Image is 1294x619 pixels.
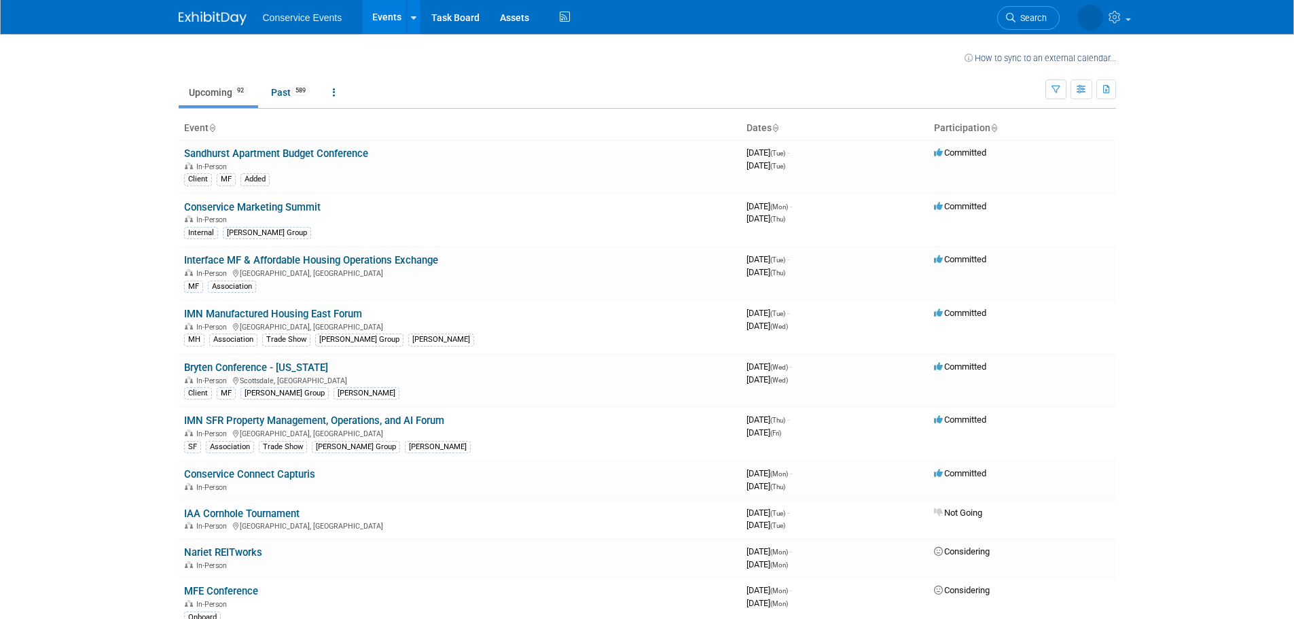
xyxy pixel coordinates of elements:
span: - [790,201,792,211]
span: 589 [291,86,310,96]
span: Not Going [934,508,982,518]
img: In-Person Event [185,522,193,529]
span: [DATE] [747,254,789,264]
span: (Tue) [770,149,785,157]
div: Association [206,441,254,453]
img: In-Person Event [185,269,193,276]
span: [DATE] [747,147,789,158]
div: [PERSON_NAME] Group [223,227,311,239]
div: [PERSON_NAME] [405,441,471,453]
img: In-Person Event [185,215,193,222]
span: In-Person [196,483,231,492]
span: (Fri) [770,429,781,437]
span: Committed [934,361,986,372]
span: 92 [233,86,248,96]
a: Sort by Event Name [209,122,215,133]
a: Sort by Participation Type [990,122,997,133]
div: Client [184,387,212,400]
div: SF [184,441,201,453]
span: [DATE] [747,308,789,318]
div: MF [184,281,203,293]
div: Association [208,281,256,293]
span: (Wed) [770,376,788,384]
div: [PERSON_NAME] Group [240,387,329,400]
span: [DATE] [747,361,792,372]
span: In-Person [196,522,231,531]
div: Internal [184,227,218,239]
span: [DATE] [747,427,781,438]
span: Committed [934,254,986,264]
span: - [790,361,792,372]
div: [PERSON_NAME] Group [312,441,400,453]
img: In-Person Event [185,600,193,607]
span: In-Person [196,376,231,385]
span: Committed [934,201,986,211]
span: (Thu) [770,215,785,223]
span: [DATE] [747,213,785,224]
a: MFE Conference [184,585,258,597]
span: (Wed) [770,323,788,330]
span: Search [1016,13,1047,23]
span: - [790,546,792,556]
th: Event [179,117,741,140]
img: Rodrigo Galvez [1077,5,1103,31]
span: In-Person [196,269,231,278]
span: Conservice Events [263,12,342,23]
img: In-Person Event [185,561,193,568]
div: Trade Show [262,334,310,346]
span: - [787,147,789,158]
span: (Wed) [770,364,788,371]
span: Committed [934,147,986,158]
a: Bryten Conference - [US_STATE] [184,361,328,374]
span: [DATE] [747,598,788,608]
a: Sort by Start Date [772,122,778,133]
a: Conservice Connect Capturis [184,468,315,480]
span: [DATE] [747,201,792,211]
span: In-Person [196,323,231,332]
span: Committed [934,308,986,318]
a: Upcoming92 [179,79,258,105]
span: (Mon) [770,548,788,556]
span: [DATE] [747,374,788,385]
img: In-Person Event [185,483,193,490]
span: - [787,254,789,264]
a: Sandhurst Apartment Budget Conference [184,147,368,160]
th: Dates [741,117,929,140]
span: Committed [934,468,986,478]
span: [DATE] [747,520,785,530]
img: In-Person Event [185,162,193,169]
span: (Mon) [770,600,788,607]
div: MF [217,387,236,400]
span: (Tue) [770,310,785,317]
span: - [787,414,789,425]
span: (Thu) [770,483,785,491]
img: ExhibitDay [179,12,247,25]
a: IMN SFR Property Management, Operations, and AI Forum [184,414,444,427]
span: In-Person [196,215,231,224]
span: (Thu) [770,269,785,277]
div: [PERSON_NAME] Group [315,334,403,346]
a: Past589 [261,79,320,105]
div: [GEOGRAPHIC_DATA], [GEOGRAPHIC_DATA] [184,427,736,438]
div: Scottsdale, [GEOGRAPHIC_DATA] [184,374,736,385]
div: [GEOGRAPHIC_DATA], [GEOGRAPHIC_DATA] [184,267,736,278]
span: [DATE] [747,546,792,556]
span: (Mon) [770,203,788,211]
span: [DATE] [747,321,788,331]
span: (Tue) [770,510,785,517]
div: [PERSON_NAME] [408,334,474,346]
span: - [790,468,792,478]
span: [DATE] [747,481,785,491]
span: - [787,308,789,318]
span: (Tue) [770,522,785,529]
span: - [787,508,789,518]
span: [DATE] [747,414,789,425]
div: [GEOGRAPHIC_DATA], [GEOGRAPHIC_DATA] [184,520,736,531]
span: In-Person [196,600,231,609]
span: (Tue) [770,162,785,170]
span: [DATE] [747,559,788,569]
span: Committed [934,414,986,425]
span: (Mon) [770,470,788,478]
div: MF [217,173,236,185]
div: Association [209,334,257,346]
